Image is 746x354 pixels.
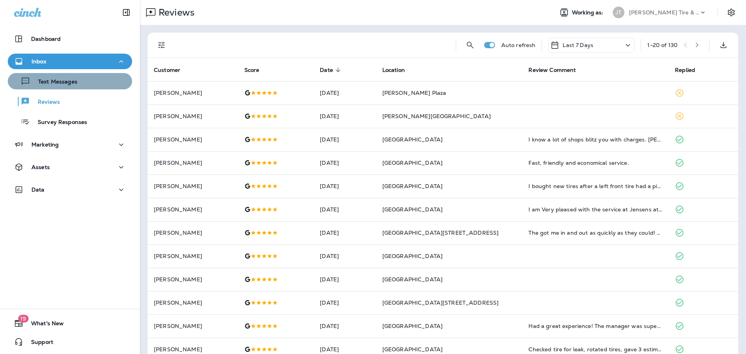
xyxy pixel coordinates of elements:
[31,141,59,148] p: Marketing
[314,314,376,338] td: [DATE]
[155,7,195,18] p: Reviews
[154,300,232,306] p: [PERSON_NAME]
[528,159,662,167] div: Fast, friendly and economical service.
[716,37,731,53] button: Export as CSV
[382,253,443,260] span: [GEOGRAPHIC_DATA]
[528,229,662,237] div: The got me in and out as quickly as they could! Always friendly and easy to deal with!
[613,7,624,18] div: JT
[244,67,260,73] span: Score
[314,174,376,198] td: [DATE]
[314,198,376,221] td: [DATE]
[382,89,446,96] span: [PERSON_NAME] Plaza
[314,221,376,244] td: [DATE]
[154,37,169,53] button: Filters
[8,113,132,130] button: Survey Responses
[154,136,232,143] p: [PERSON_NAME]
[320,67,333,73] span: Date
[314,128,376,151] td: [DATE]
[8,54,132,69] button: Inbox
[30,119,87,126] p: Survey Responses
[382,229,499,236] span: [GEOGRAPHIC_DATA][STREET_ADDRESS]
[724,5,738,19] button: Settings
[30,99,60,106] p: Reviews
[244,66,270,73] span: Score
[382,183,443,190] span: [GEOGRAPHIC_DATA]
[154,206,232,213] p: [PERSON_NAME]
[31,164,50,170] p: Assets
[572,9,605,16] span: Working as:
[382,113,491,120] span: [PERSON_NAME][GEOGRAPHIC_DATA]
[23,320,64,330] span: What's New
[31,187,45,193] p: Data
[314,151,376,174] td: [DATE]
[528,66,586,73] span: Review Comment
[115,5,137,20] button: Collapse Sidebar
[528,136,662,143] div: I know a lot of shops blitz you with charges. Jensen does not. I have been bringing my car here f...
[8,159,132,175] button: Assets
[154,113,232,119] p: [PERSON_NAME]
[501,42,536,48] p: Auto refresh
[30,78,77,86] p: Text Messages
[563,42,593,48] p: Last 7 Days
[382,66,415,73] span: Location
[154,90,232,96] p: [PERSON_NAME]
[528,322,662,330] div: Had a great experience! The manager was super helpful and took the time to explain the different ...
[31,36,61,42] p: Dashboard
[382,346,443,353] span: [GEOGRAPHIC_DATA]
[154,67,180,73] span: Customer
[462,37,478,53] button: Search Reviews
[8,182,132,197] button: Data
[8,137,132,152] button: Marketing
[675,67,695,73] span: Replied
[154,253,232,259] p: [PERSON_NAME]
[320,66,343,73] span: Date
[528,206,662,213] div: I am Very pleased with the service at Jensens at 90th & Bedford St in Omaha . I am a repeat custo...
[528,182,662,190] div: I bought new tires after a left front tire had a pinhole leak and was unrepairable. It was determ...
[31,58,46,65] p: Inbox
[154,346,232,352] p: [PERSON_NAME]
[8,316,132,331] button: 19What's New
[8,31,132,47] button: Dashboard
[154,323,232,329] p: [PERSON_NAME]
[154,183,232,189] p: [PERSON_NAME]
[675,66,705,73] span: Replied
[8,334,132,350] button: Support
[8,73,132,89] button: Text Messages
[382,206,443,213] span: [GEOGRAPHIC_DATA]
[314,244,376,268] td: [DATE]
[382,276,443,283] span: [GEOGRAPHIC_DATA]
[23,339,53,348] span: Support
[528,67,576,73] span: Review Comment
[382,299,499,306] span: [GEOGRAPHIC_DATA][STREET_ADDRESS]
[382,67,405,73] span: Location
[154,230,232,236] p: [PERSON_NAME]
[528,345,662,353] div: Checked tire for leak, rotated tires, gave 3 estimates for replacing 1 or all tires. No charge!
[647,42,678,48] div: 1 - 20 of 130
[154,276,232,283] p: [PERSON_NAME]
[18,315,28,323] span: 19
[8,93,132,110] button: Reviews
[382,159,443,166] span: [GEOGRAPHIC_DATA]
[314,268,376,291] td: [DATE]
[629,9,699,16] p: [PERSON_NAME] Tire & Auto
[314,291,376,314] td: [DATE]
[154,66,190,73] span: Customer
[382,136,443,143] span: [GEOGRAPHIC_DATA]
[314,81,376,105] td: [DATE]
[314,105,376,128] td: [DATE]
[154,160,232,166] p: [PERSON_NAME]
[382,323,443,330] span: [GEOGRAPHIC_DATA]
